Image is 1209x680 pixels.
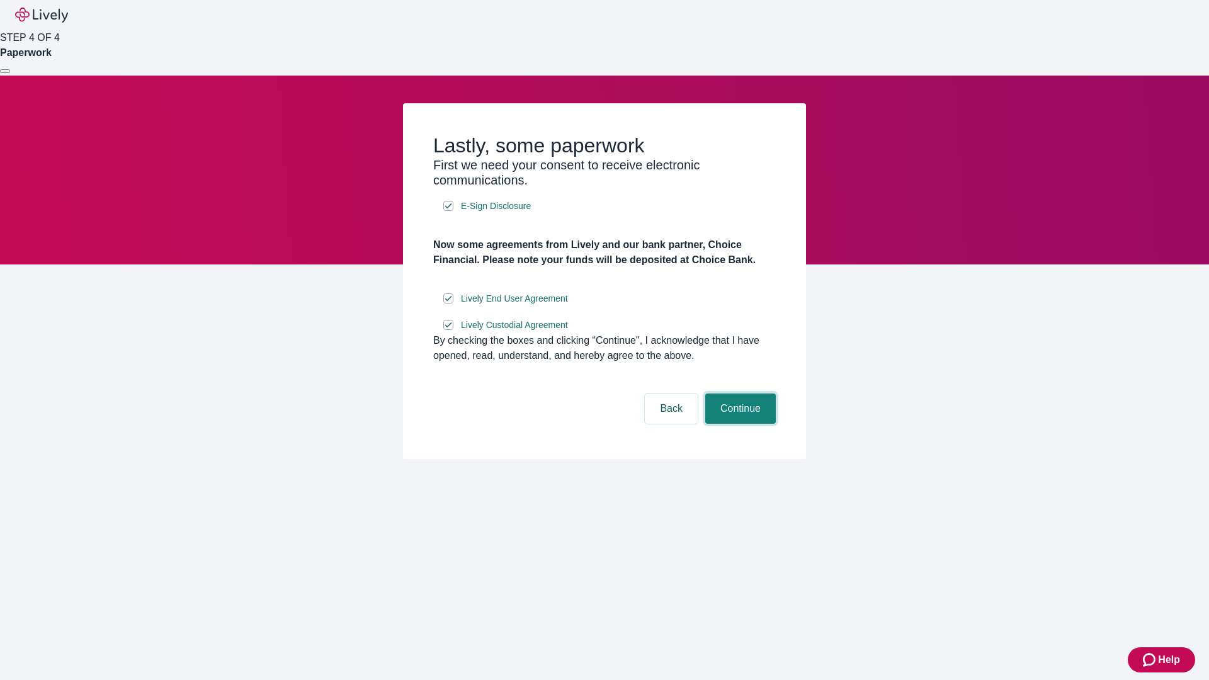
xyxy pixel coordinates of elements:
span: Lively Custodial Agreement [461,319,568,332]
button: Back [645,394,698,424]
h3: First we need your consent to receive electronic communications. [433,157,776,188]
svg: Zendesk support icon [1143,652,1158,667]
a: e-sign disclosure document [458,317,570,333]
div: By checking the boxes and clicking “Continue", I acknowledge that I have opened, read, understand... [433,333,776,363]
button: Zendesk support iconHelp [1128,647,1195,672]
a: e-sign disclosure document [458,291,570,307]
button: Continue [705,394,776,424]
span: Help [1158,652,1180,667]
h4: Now some agreements from Lively and our bank partner, Choice Financial. Please note your funds wi... [433,237,776,268]
img: Lively [15,8,68,23]
span: E-Sign Disclosure [461,200,531,213]
h2: Lastly, some paperwork [433,133,776,157]
a: e-sign disclosure document [458,198,533,214]
span: Lively End User Agreement [461,292,568,305]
